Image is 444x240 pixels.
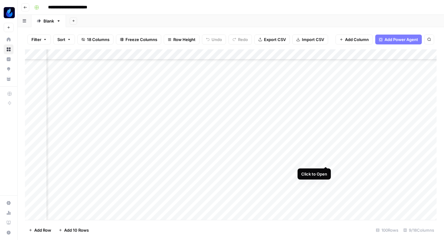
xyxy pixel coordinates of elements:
[57,36,65,43] span: Sort
[4,74,14,84] a: Your Data
[238,36,248,43] span: Redo
[212,36,222,43] span: Undo
[27,35,51,44] button: Filter
[335,35,373,44] button: Add Column
[31,36,41,43] span: Filter
[302,36,324,43] span: Import CSV
[4,228,14,238] button: Help + Support
[254,35,290,44] button: Export CSV
[373,225,401,235] div: 100 Rows
[4,35,14,44] a: Home
[125,36,157,43] span: Freeze Columns
[53,35,75,44] button: Sort
[264,36,286,43] span: Export CSV
[116,35,161,44] button: Freeze Columns
[164,35,199,44] button: Row Height
[384,36,418,43] span: Add Power Agent
[55,225,92,235] button: Add 10 Rows
[43,18,54,24] div: Blank
[4,208,14,218] a: Usage
[25,225,55,235] button: Add Row
[4,5,14,20] button: Workspace: AgentFire Content
[202,35,226,44] button: Undo
[64,227,89,233] span: Add 10 Rows
[301,171,327,177] div: Click to Open
[292,35,328,44] button: Import CSV
[375,35,422,44] button: Add Power Agent
[4,44,14,54] a: Browse
[4,54,14,64] a: Insights
[4,218,14,228] a: Learning Hub
[34,227,51,233] span: Add Row
[4,64,14,74] a: Opportunities
[401,225,437,235] div: 9/18 Columns
[31,15,66,27] a: Blank
[77,35,113,44] button: 18 Columns
[4,7,15,18] img: AgentFire Content Logo
[228,35,252,44] button: Redo
[173,36,195,43] span: Row Height
[345,36,369,43] span: Add Column
[87,36,109,43] span: 18 Columns
[4,198,14,208] a: Settings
